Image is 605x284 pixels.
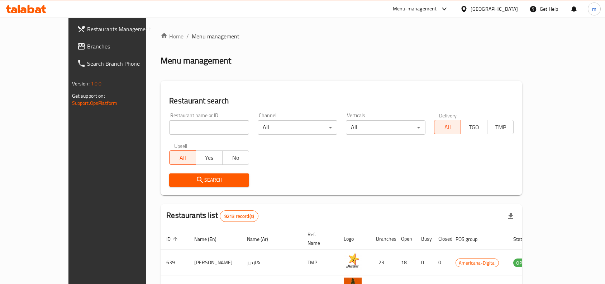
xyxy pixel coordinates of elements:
td: 639 [161,250,189,275]
td: 23 [370,250,395,275]
span: No [225,153,246,163]
button: All [434,120,461,134]
span: Search Branch Phone [87,59,164,68]
th: Branches [370,228,395,250]
a: Restaurants Management [71,20,170,38]
span: Ref. Name [308,230,329,247]
button: All [169,150,196,165]
div: All [258,120,337,135]
span: Version: [72,79,90,88]
span: OPEN [513,259,531,267]
span: Restaurants Management [87,25,164,33]
label: Delivery [439,113,457,118]
th: Logo [338,228,370,250]
span: TGO [464,122,485,132]
span: 9213 record(s) [220,213,258,220]
span: Name (En) [194,235,226,243]
span: All [172,153,193,163]
div: OPEN [513,259,531,267]
span: Branches [87,42,164,51]
span: Americana-Digital [456,259,499,267]
span: Name (Ar) [247,235,277,243]
td: 0 [415,250,433,275]
th: Open [395,228,415,250]
div: Export file [502,208,519,225]
div: Menu-management [393,5,437,13]
nav: breadcrumb [161,32,522,41]
span: All [437,122,458,132]
span: 1.0.0 [91,79,102,88]
a: Branches [71,38,170,55]
a: Search Branch Phone [71,55,170,72]
h2: Restaurants list [166,210,258,222]
div: Total records count [220,210,258,222]
button: TGO [461,120,487,134]
a: Home [161,32,184,41]
td: [PERSON_NAME] [189,250,241,275]
th: Busy [415,228,433,250]
h2: Menu management [161,55,231,66]
span: Search [175,176,243,185]
span: Get support on: [72,91,105,101]
button: Yes [196,150,223,165]
td: هارديز [241,250,302,275]
input: Search for restaurant name or ID.. [169,120,249,135]
td: TMP [302,250,338,275]
h2: Restaurant search [169,96,514,106]
span: ID [166,235,180,243]
div: [GEOGRAPHIC_DATA] [471,5,518,13]
button: Search [169,173,249,187]
li: / [186,32,189,41]
span: m [592,5,596,13]
button: No [222,150,249,165]
span: Menu management [192,32,239,41]
span: Status [513,235,537,243]
label: Upsell [174,143,187,148]
a: Support.OpsPlatform [72,98,118,108]
button: TMP [487,120,514,134]
span: POS group [456,235,487,243]
span: Yes [199,153,220,163]
td: 0 [433,250,450,275]
span: TMP [490,122,511,132]
td: 18 [395,250,415,275]
th: Closed [433,228,450,250]
img: Hardee's [344,252,362,270]
div: All [346,120,425,135]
